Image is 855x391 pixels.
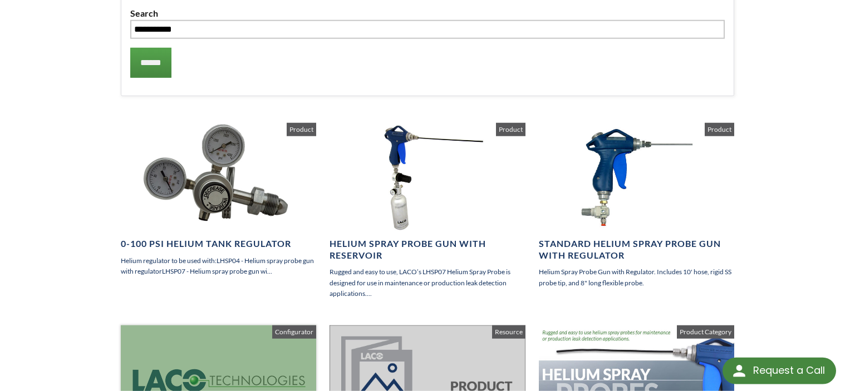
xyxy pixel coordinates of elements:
[130,6,725,21] label: Search
[492,325,525,339] span: Resource
[730,362,748,380] img: round button
[705,123,734,136] span: Product
[330,266,525,299] p: Rugged and easy to use, LACO’s LHSP07 Helium Spray Probe is designed for use in maintenance or pr...
[272,325,316,339] span: Configurator
[121,255,316,276] p: Helium regulator to be used with:LHSP04 - Helium spray probe gun with regulatorLHSP07 - Helium sp...
[539,266,734,288] p: Helium Spray Probe Gun with Regulator. Includes 10' hose, rigid SS probe tip, and 8" long flexibl...
[121,123,316,276] a: 0-100 PSI Helium Tank Regulator Helium regulator to be used with:LHSP04 - Helium spray probe gun ...
[496,123,525,136] span: Product
[723,358,836,384] div: Request a Call
[539,238,734,261] h4: Standard Helium Spray Probe Gun with Regulator
[330,123,525,299] a: Helium Spray Probe Gun with Reservoir Rugged and easy to use, LACO’s LHSP07 Helium Spray Probe is...
[330,238,525,261] h4: Helium Spray Probe Gun with Reservoir
[753,358,825,383] div: Request a Call
[677,325,734,339] span: product Category
[539,123,734,288] a: Standard Helium Spray Probe Gun with Regulator Helium Spray Probe Gun with Regulator. Includes 10...
[121,238,316,250] h4: 0-100 PSI Helium Tank Regulator
[287,123,316,136] span: Product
